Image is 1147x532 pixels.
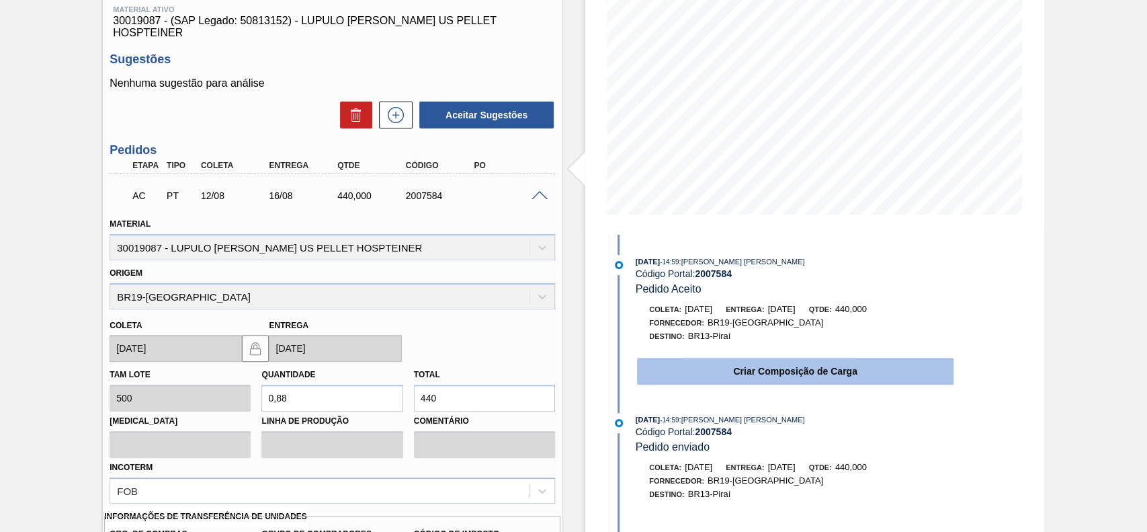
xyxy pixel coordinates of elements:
span: Coleta: [649,305,681,313]
span: BR13-Piraí [688,331,731,341]
label: Comentário [414,412,555,431]
h3: Sugestões [110,52,555,67]
span: Destino: [649,490,685,498]
span: - 14:59 [660,258,679,266]
div: Código Portal: [636,426,955,437]
label: Total [414,370,440,379]
span: [DATE] [767,462,795,472]
div: Aguardando Composição de Carga [129,181,164,211]
label: [MEDICAL_DATA] [110,412,251,431]
label: Entrega [269,321,308,330]
div: Etapa [129,161,164,170]
span: : [PERSON_NAME] [PERSON_NAME] [679,258,804,266]
span: Pedido enviado [636,441,710,453]
strong: 2007584 [695,426,732,437]
div: 16/08/2025 [265,190,341,201]
div: Tipo [163,161,198,170]
div: Código Portal: [636,268,955,279]
img: atual [615,261,623,269]
div: 12/08/2025 [198,190,273,201]
span: Entrega: [726,463,764,471]
div: Coleta [198,161,273,170]
label: Incoterm [110,463,153,472]
span: Fornecedor: [649,319,704,327]
span: : [PERSON_NAME] [PERSON_NAME] [679,416,804,424]
div: Pedido de Transferência [163,190,198,201]
img: locked [247,340,263,356]
span: 30019087 - (SAP Legado: 50813152) - LUPULO [PERSON_NAME] US PELLET HOSPTEINER [113,15,552,39]
span: [DATE] [767,304,795,314]
strong: 2007584 [695,268,732,279]
span: BR19-[GEOGRAPHIC_DATA] [708,476,823,486]
label: Quantidade [261,370,315,379]
input: dd/mm/yyyy [269,335,401,362]
label: Tam lote [110,370,150,379]
input: dd/mm/yyyy [110,335,242,362]
button: Criar Composição de Carga [637,358,953,385]
button: locked [242,335,269,362]
span: [DATE] [636,416,660,424]
div: FOB [117,485,138,496]
div: 2007584 [402,190,478,201]
span: 440,000 [835,304,867,314]
label: Coleta [110,321,142,330]
p: AC [132,190,161,201]
h3: Pedidos [110,143,555,157]
span: Fornecedor: [649,477,704,485]
div: Nova sugestão [372,102,413,128]
span: 440,000 [835,462,867,472]
img: atual [615,419,623,427]
span: Coleta: [649,463,681,471]
span: [DATE] [636,258,660,266]
div: Qtde [334,161,410,170]
span: - 14:59 [660,416,679,424]
span: BR19-[GEOGRAPHIC_DATA] [708,317,823,328]
button: Aceitar Sugestões [419,102,554,128]
span: Qtde: [808,305,831,313]
span: [DATE] [685,462,712,472]
span: Destino: [649,332,685,340]
span: Entrega: [726,305,764,313]
label: Origem [110,268,142,278]
label: Linha de Produção [261,412,402,431]
span: [DATE] [685,304,712,314]
div: PO [470,161,546,170]
p: Nenhuma sugestão para análise [110,77,555,89]
div: Excluir Sugestões [333,102,372,128]
label: Informações de Transferência de Unidades [104,507,307,527]
div: 440,000 [334,190,410,201]
div: Entrega [265,161,341,170]
label: Material [110,219,151,229]
div: Código [402,161,478,170]
div: Aceitar Sugestões [413,100,555,130]
span: Qtde: [808,463,831,471]
span: BR13-Piraí [688,489,731,499]
span: Pedido Aceito [636,283,702,295]
span: Material ativo [113,5,552,13]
